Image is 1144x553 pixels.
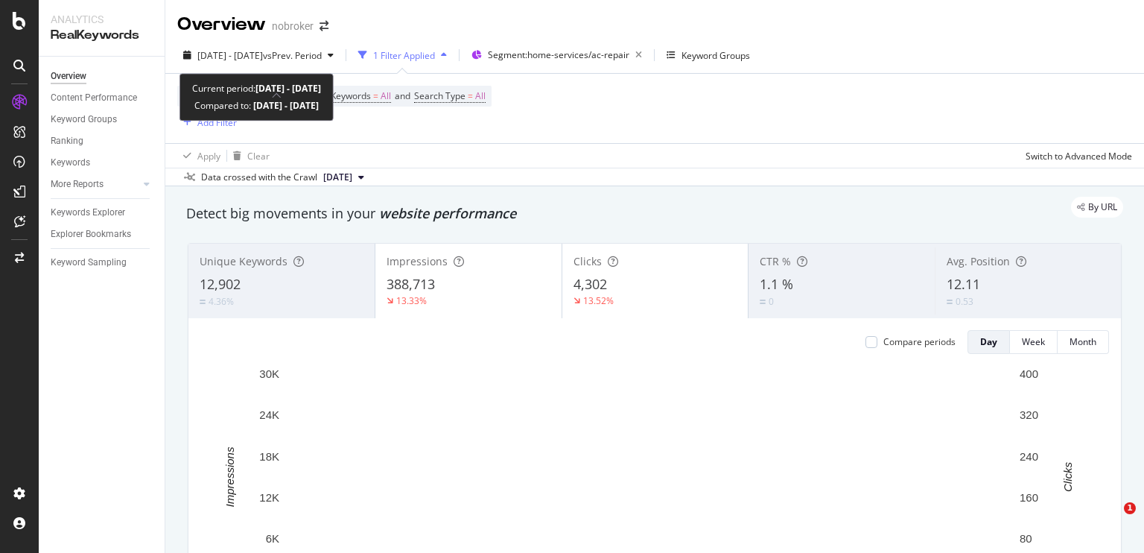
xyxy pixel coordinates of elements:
[681,49,750,62] div: Keyword Groups
[947,275,980,293] span: 12.11
[475,86,486,107] span: All
[209,295,234,308] div: 4.36%
[251,99,319,112] b: [DATE] - [DATE]
[1022,335,1045,348] div: Week
[51,155,90,171] div: Keywords
[414,89,465,102] span: Search Type
[272,19,314,34] div: nobroker
[583,294,614,307] div: 13.52%
[1088,203,1117,212] span: By URL
[573,275,607,293] span: 4,302
[760,275,793,293] span: 1.1 %
[200,300,206,304] img: Equal
[259,450,279,463] text: 18K
[197,49,263,62] span: [DATE] - [DATE]
[1071,197,1123,218] div: legacy label
[317,168,370,186] button: [DATE]
[194,97,319,114] div: Compared to:
[51,112,117,127] div: Keyword Groups
[1010,330,1058,354] button: Week
[1124,502,1136,514] span: 1
[323,171,352,184] span: 2025 Jul. 7th
[51,227,131,242] div: Explorer Bookmarks
[200,275,241,293] span: 12,902
[331,89,371,102] span: Keywords
[223,446,236,507] text: Impressions
[387,275,435,293] span: 388,713
[573,254,602,268] span: Clicks
[255,82,321,95] b: [DATE] - [DATE]
[51,255,127,271] div: Keyword Sampling
[192,80,321,97] div: Current period:
[201,171,317,184] div: Data crossed with the Crawl
[259,491,279,504] text: 12K
[760,254,791,268] span: CTR %
[1070,335,1096,348] div: Month
[381,86,391,107] span: All
[956,295,973,308] div: 0.53
[387,254,448,268] span: Impressions
[177,12,266,37] div: Overview
[465,43,648,67] button: Segment:home-services/ac-repair
[488,48,629,61] span: Segment: home-services/ac-repair
[947,300,953,304] img: Equal
[373,49,435,62] div: 1 Filter Applied
[396,294,427,307] div: 13.33%
[200,254,287,268] span: Unique Keywords
[51,12,153,27] div: Analytics
[51,112,154,127] a: Keyword Groups
[177,113,237,131] button: Add Filter
[395,89,410,102] span: and
[1061,461,1074,491] text: Clicks
[980,335,997,348] div: Day
[177,43,340,67] button: [DATE] - [DATE]vsPrev. Period
[373,89,378,102] span: =
[51,227,154,242] a: Explorer Bookmarks
[1093,502,1129,538] iframe: Intercom live chat
[1020,367,1038,380] text: 400
[1020,532,1032,545] text: 80
[947,254,1010,268] span: Avg. Position
[51,255,154,271] a: Keyword Sampling
[247,150,270,162] div: Clear
[177,144,220,168] button: Apply
[51,155,154,171] a: Keywords
[51,133,83,149] div: Ranking
[51,177,104,192] div: More Reports
[352,43,453,67] button: 1 Filter Applied
[51,205,125,221] div: Keywords Explorer
[468,89,473,102] span: =
[1020,450,1038,463] text: 240
[1020,144,1132,168] button: Switch to Advanced Mode
[1026,150,1132,162] div: Switch to Advanced Mode
[51,205,154,221] a: Keywords Explorer
[263,49,322,62] span: vs Prev. Period
[227,144,270,168] button: Clear
[51,90,154,106] a: Content Performance
[266,532,279,545] text: 6K
[51,69,154,84] a: Overview
[51,90,137,106] div: Content Performance
[197,150,220,162] div: Apply
[661,43,756,67] button: Keyword Groups
[883,335,956,348] div: Compare periods
[259,408,279,421] text: 24K
[51,27,153,44] div: RealKeywords
[769,295,774,308] div: 0
[967,330,1010,354] button: Day
[259,367,279,380] text: 30K
[760,300,766,304] img: Equal
[1058,330,1109,354] button: Month
[197,116,237,129] div: Add Filter
[320,21,328,31] div: arrow-right-arrow-left
[51,133,154,149] a: Ranking
[51,177,139,192] a: More Reports
[1020,491,1038,504] text: 160
[1020,408,1038,421] text: 320
[51,69,86,84] div: Overview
